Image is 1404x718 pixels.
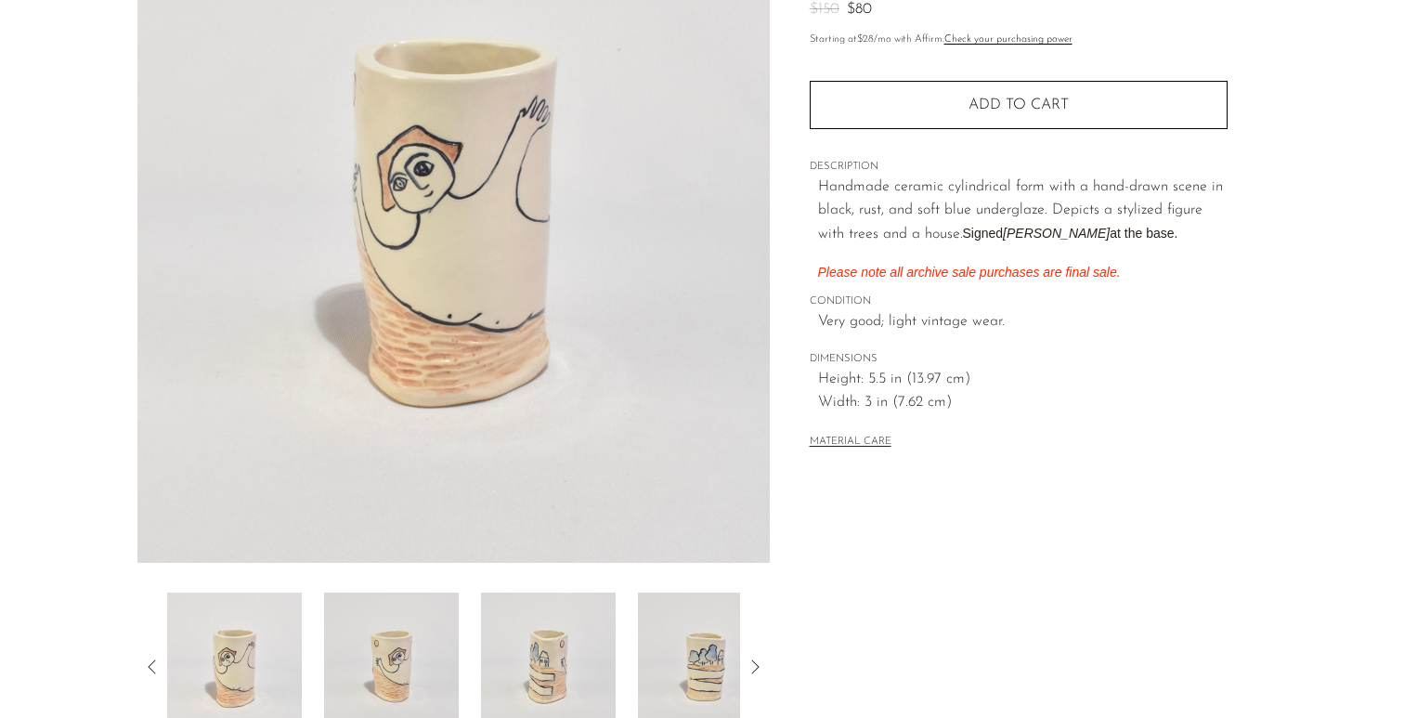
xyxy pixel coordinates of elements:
span: Height: 5.5 in (13.97 cm) [818,368,1228,392]
span: DIMENSIONS [810,351,1228,368]
span: $150 [810,2,839,17]
span: Very good; light vintage wear. [818,310,1228,334]
span: Add to cart [968,98,1069,112]
p: Handmade ceramic cylindrical form with a hand-drawn scene in black, rust, and soft blue underglaz... [818,176,1228,247]
span: at the base. [1110,226,1177,241]
span: Please note all archive sale purchases are final sale. [818,265,1121,280]
button: MATERIAL CARE [810,436,891,450]
span: Signed [963,226,1004,241]
span: DESCRIPTION [810,159,1228,176]
a: Check your purchasing power - Learn more about Affirm Financing (opens in modal) [944,34,1072,45]
span: $80 [847,2,872,17]
p: Starting at /mo with Affirm. [810,32,1228,48]
em: [PERSON_NAME] [1003,226,1110,241]
span: Width: 3 in (7.62 cm) [818,391,1228,415]
span: $28 [857,34,874,45]
span: CONDITION [810,294,1228,310]
button: Add to cart [810,81,1228,129]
